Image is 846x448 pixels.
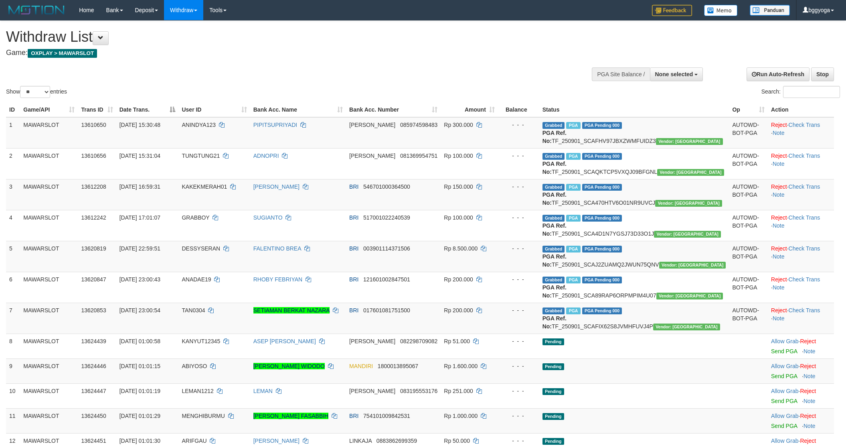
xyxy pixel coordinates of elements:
[771,363,800,369] span: ·
[81,338,106,344] span: 13624439
[253,438,300,444] a: [PERSON_NAME]
[6,210,20,241] td: 4
[771,338,800,344] span: ·
[501,437,536,445] div: - - -
[542,253,567,268] b: PGA Ref. No:
[501,412,536,420] div: - - -
[655,200,722,207] span: Vendor URL: https://secure10.1velocity.biz
[773,161,785,167] a: Note
[592,67,650,81] div: PGA Site Balance /
[6,272,20,303] td: 6
[6,49,556,57] h4: Game:
[789,307,820,314] a: Check Trans
[539,241,729,272] td: TF_250901_SCAJ2ZUAMQ2JWUN75QNV
[400,388,437,394] span: Copy 083195553176 to clipboard
[20,241,78,272] td: MAWARSLOT
[539,148,729,179] td: TF_250901_SCAQKTCP5VXQJ09BFGNL
[178,102,250,117] th: User ID: activate to sort column ascending
[81,363,106,369] span: 13624446
[768,241,834,272] td: · ·
[542,161,567,175] b: PGA Ref. No:
[771,388,800,394] span: ·
[771,398,797,404] a: Send PGA
[444,338,470,344] span: Rp 51.000
[773,191,785,198] a: Note
[566,246,580,253] span: Marked by bggmhdangga
[771,122,787,128] a: Reject
[768,179,834,210] td: · ·
[501,214,536,222] div: - - -
[582,215,622,222] span: PGA Pending
[182,307,205,314] span: TAN0304
[539,117,729,149] td: TF_250901_SCAFHV97JBXZWMFUIDZ3
[768,117,834,149] td: · ·
[729,102,768,117] th: Op: activate to sort column ascending
[729,179,768,210] td: AUTOWD-BOT-PGA
[656,293,723,299] span: Vendor URL: https://secure10.1velocity.biz
[498,102,539,117] th: Balance
[250,102,346,117] th: Bank Acc. Name: activate to sort column ascending
[800,338,816,344] a: Reject
[704,5,738,16] img: Button%20Memo.svg
[119,214,160,221] span: [DATE] 17:01:07
[789,183,820,190] a: Check Trans
[768,383,834,408] td: ·
[253,388,273,394] a: LEMAN
[789,276,820,283] a: Check Trans
[501,306,536,314] div: - - -
[542,191,567,206] b: PGA Ref. No:
[747,67,810,81] a: Run Auto-Refresh
[566,277,580,283] span: Marked by bggmhdangga
[253,363,325,369] a: [PERSON_NAME] WIDODO
[771,245,787,252] a: Reject
[378,363,418,369] span: Copy 1800013895067 to clipboard
[363,245,410,252] span: Copy 003901114371506 to clipboard
[119,438,160,444] span: [DATE] 01:01:30
[768,272,834,303] td: · ·
[253,413,329,419] a: [PERSON_NAME] FASABBIH
[349,245,358,252] span: BRI
[6,334,20,358] td: 8
[771,183,787,190] a: Reject
[773,315,785,322] a: Note
[501,152,536,160] div: - - -
[349,438,372,444] span: LINKAJA
[542,277,565,283] span: Grabbed
[501,362,536,370] div: - - -
[729,272,768,303] td: AUTOWD-BOT-PGA
[542,338,564,345] span: Pending
[542,122,565,129] span: Grabbed
[803,423,816,429] a: Note
[6,4,67,16] img: MOTION_logo.png
[182,438,206,444] span: ARIFGAU
[768,303,834,334] td: · ·
[182,363,207,369] span: ABIYOSO
[773,130,785,136] a: Note
[119,307,160,314] span: [DATE] 23:00:54
[119,276,160,283] span: [DATE] 23:00:43
[539,272,729,303] td: TF_250901_SCA89RAP6ORPMPIM4U07
[768,334,834,358] td: ·
[768,102,834,117] th: Action
[81,122,106,128] span: 13610650
[253,122,297,128] a: PIPITSUPRIYADI
[6,303,20,334] td: 7
[771,388,798,394] a: Allow Grab
[182,245,220,252] span: DESSYSERAN
[363,214,410,221] span: Copy 517001022240539 to clipboard
[803,373,816,379] a: Note
[20,148,78,179] td: MAWARSLOT
[582,307,622,314] span: PGA Pending
[363,307,410,314] span: Copy 017601081751500 to clipboard
[789,122,820,128] a: Check Trans
[182,122,216,128] span: ANINDYA123
[20,272,78,303] td: MAWARSLOT
[654,231,721,238] span: Vendor URL: https://secure10.1velocity.biz
[729,303,768,334] td: AUTOWD-BOT-PGA
[566,184,580,191] span: Marked by bggarif
[182,214,209,221] span: GRABBOY
[501,275,536,283] div: - - -
[771,438,800,444] span: ·
[400,338,437,344] span: Copy 082298709082 to clipboard
[20,210,78,241] td: MAWARSLOT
